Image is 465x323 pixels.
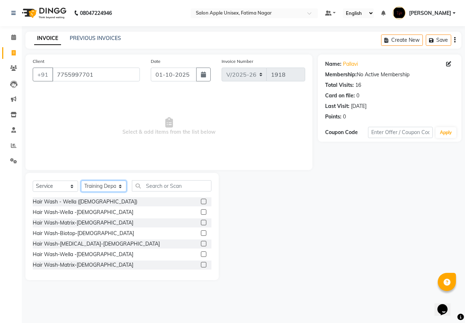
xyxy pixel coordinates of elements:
[355,81,361,89] div: 16
[33,58,44,65] label: Client
[325,102,349,110] div: Last Visit:
[393,7,405,19] img: Tahira
[33,90,305,163] span: Select & add items from the list below
[33,219,133,227] div: Hair Wash-Matrix-[DEMOGRAPHIC_DATA]
[70,35,121,41] a: PREVIOUS INVOICES
[325,129,368,136] div: Coupon Code
[33,209,133,216] div: Hair Wash-Wella -[DEMOGRAPHIC_DATA]
[33,251,133,258] div: Hair Wash-Wella -[DEMOGRAPHIC_DATA]
[33,230,134,237] div: Hair Wash-Biotop-[DEMOGRAPHIC_DATA]
[19,3,68,23] img: logo
[325,81,354,89] div: Total Visits:
[368,127,433,138] input: Enter Offer / Coupon Code
[33,261,133,269] div: Hair Wash-Matrix-[DEMOGRAPHIC_DATA]
[33,198,137,206] div: Hair Wash - Wella ([DEMOGRAPHIC_DATA])
[151,58,161,65] label: Date
[325,92,355,100] div: Card on file:
[434,294,458,316] iframe: chat widget
[325,113,341,121] div: Points:
[325,60,341,68] div: Name:
[426,35,451,46] button: Save
[381,35,423,46] button: Create New
[325,71,454,78] div: No Active Membership
[33,68,53,81] button: +91
[436,127,456,138] button: Apply
[34,32,61,45] a: INVOICE
[409,9,451,17] span: [PERSON_NAME]
[343,113,346,121] div: 0
[52,68,140,81] input: Search by Name/Mobile/Email/Code
[33,240,160,248] div: Hair Wash-[MEDICAL_DATA]-[DEMOGRAPHIC_DATA]
[356,92,359,100] div: 0
[343,60,358,68] a: Pallavi
[351,102,367,110] div: [DATE]
[80,3,112,23] b: 08047224946
[325,71,357,78] div: Membership:
[222,58,253,65] label: Invoice Number
[132,180,211,191] input: Search or Scan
